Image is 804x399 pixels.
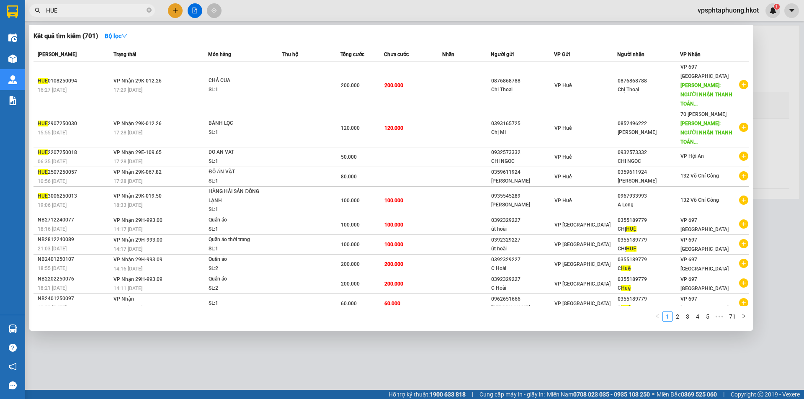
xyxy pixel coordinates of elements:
div: 0359611924 [618,168,680,177]
span: VP Huế [554,82,572,88]
span: 14:17 [DATE] [113,246,142,252]
span: 120.000 [384,125,403,131]
span: 200.000 [384,281,403,287]
div: Quần áo thời trang [209,235,271,245]
span: VP697ĐBP1208250032 [72,60,149,69]
span: Tổng cước [340,51,364,57]
span: ↔ [GEOGRAPHIC_DATA] [5,42,71,62]
span: left [655,314,660,319]
div: 0355189779 [618,236,680,245]
span: 21:03 [DATE] [38,246,67,252]
div: 0355189779 [618,275,680,284]
span: 100.000 [384,198,403,203]
div: 0962651666 [491,295,554,304]
span: VP [GEOGRAPHIC_DATA] [554,242,611,247]
span: 17:28 [DATE] [113,159,142,165]
span: 100.000 [341,222,360,228]
div: CHẢ CUA [209,76,271,85]
div: 0392329227 [491,236,554,245]
span: message [9,381,17,389]
span: plus-circle [739,123,748,132]
div: SL: 1 [209,225,271,234]
span: VP Hội An [680,153,704,159]
span: ↔ [GEOGRAPHIC_DATA] [8,49,72,62]
div: SL: 1 [209,128,271,137]
div: Chị Thoại [618,85,680,94]
div: A Long [618,201,680,209]
span: plus-circle [739,278,748,288]
span: HUE [38,169,48,175]
input: Tìm tên, số ĐT hoặc mã đơn [46,6,145,15]
div: 0392329227 [491,255,554,264]
span: 17:28 [DATE] [113,178,142,184]
div: [PERSON_NAME] [491,304,554,312]
span: plus-circle [739,239,748,248]
span: 200.000 [341,261,360,267]
span: Huệ [621,305,631,311]
li: Previous Page [652,311,662,322]
span: VP [GEOGRAPHIC_DATA] [554,281,611,287]
span: 14:11 [DATE] [113,286,142,291]
span: SAPA, LÀO CAI ↔ [GEOGRAPHIC_DATA] [5,36,71,62]
div: DO AN VAT [209,148,271,157]
span: 17:29 [DATE] [113,87,142,93]
span: Huệ [621,265,631,271]
span: HUE [38,193,48,199]
span: 16:27 [DATE] [38,87,67,93]
div: 3006250013 [38,192,111,201]
span: VP Nhận 29K-019.50 [113,193,162,199]
img: warehouse-icon [8,75,17,84]
div: NB2401250107 [38,255,111,264]
span: 06:35 [DATE] [38,159,67,165]
li: 4 [693,311,703,322]
div: 0392329227 [491,275,554,284]
span: search [35,8,41,13]
div: CHỊ [618,225,680,234]
span: plus-circle [739,196,748,205]
span: 200.000 [341,82,360,88]
span: VP Nhận 29H-993.09 [113,257,162,263]
div: C Hoài [491,264,554,273]
div: 0392329227 [491,216,554,225]
span: 60.000 [384,301,400,306]
div: SL: 1 [209,245,271,254]
div: SL: 1 [209,157,271,166]
span: 200.000 [341,281,360,287]
span: VP Nhận 29H-993.09 [113,276,162,282]
span: VP Nhận [113,296,134,302]
span: VP 697 [GEOGRAPHIC_DATA] [680,276,729,291]
span: 60.000 [341,301,357,306]
span: [PERSON_NAME]: NGƯỜI NHẬN THANH TOÁN... [680,82,732,107]
div: SL: 2 [209,264,271,273]
span: 100.000 [384,222,403,228]
span: notification [9,363,17,371]
span: VP Nhận 29K-012.26 [113,121,162,126]
div: 0355189779 [618,255,680,264]
span: VP Nhận 29K-067.82 [113,169,162,175]
span: Trạng thái [113,51,136,57]
div: 0393165725 [491,119,554,128]
strong: CHUYỂN PHÁT NHANH HK BUSLINES [10,7,67,34]
div: Quần áo [209,255,271,264]
span: plus-circle [739,80,748,89]
div: 0108250094 [38,77,111,85]
div: C [618,264,680,273]
span: 50.000 [341,154,357,160]
div: út hoài [491,245,554,253]
div: C Hoài [491,284,554,293]
span: VP 697 [GEOGRAPHIC_DATA] [680,257,729,272]
div: 0932573332 [618,148,680,157]
div: CHI NGOC [491,157,554,166]
div: SL: 1 [209,299,271,308]
li: Next Page [739,311,749,322]
a: 71 [727,312,738,321]
a: 5 [703,312,712,321]
img: warehouse-icon [8,33,17,42]
span: 18:33 [DATE] [113,202,142,208]
span: close-circle [147,8,152,13]
span: plus-circle [739,171,748,180]
span: VP Huế [554,125,572,131]
div: 0932573332 [491,148,554,157]
div: Chị Mi [491,128,554,137]
span: 132 Võ Chí Công [680,173,719,179]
